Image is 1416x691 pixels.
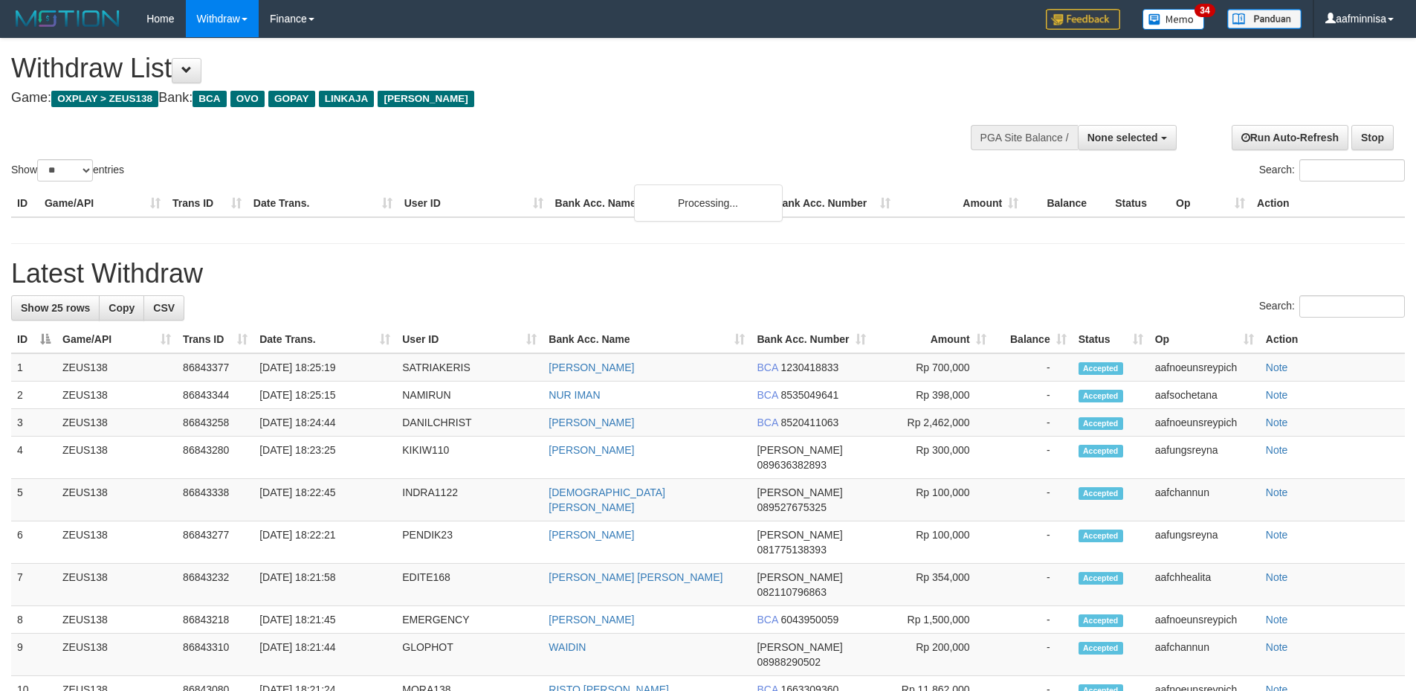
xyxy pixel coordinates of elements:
[1079,445,1123,457] span: Accepted
[11,437,56,479] td: 4
[253,353,396,382] td: [DATE] 18:25:19
[543,326,751,353] th: Bank Acc. Name: activate to sort column ascending
[56,606,177,634] td: ZEUS138
[177,326,253,353] th: Trans ID: activate to sort column ascending
[757,417,777,428] span: BCA
[11,606,56,634] td: 8
[253,326,396,353] th: Date Trans.: activate to sort column ascending
[248,190,398,217] th: Date Trans.
[549,190,769,217] th: Bank Acc. Name
[1266,529,1288,541] a: Note
[757,459,826,471] span: Copy 089636382893 to clipboard
[549,486,665,513] a: [DEMOGRAPHIC_DATA] [PERSON_NAME]
[1109,190,1170,217] th: Status
[780,361,838,373] span: Copy 1230418833 to clipboard
[99,295,144,321] a: Copy
[872,409,992,437] td: Rp 2,462,000
[757,614,777,626] span: BCA
[56,353,177,382] td: ZEUS138
[253,437,396,479] td: [DATE] 18:23:25
[757,444,842,456] span: [PERSON_NAME]
[1079,417,1123,430] span: Accepted
[780,417,838,428] span: Copy 8520411063 to clipboard
[1170,190,1251,217] th: Op
[1079,530,1123,542] span: Accepted
[757,486,842,498] span: [PERSON_NAME]
[11,54,929,83] h1: Withdraw List
[1046,9,1120,30] img: Feedback.jpg
[56,409,177,437] td: ZEUS138
[319,91,375,107] span: LINKAJA
[109,302,135,314] span: Copy
[872,606,992,634] td: Rp 1,500,000
[757,544,826,556] span: Copy 081775138393 to clipboard
[896,190,1024,217] th: Amount
[396,437,543,479] td: KIKIW110
[396,521,543,564] td: PENDIK23
[1299,295,1405,318] input: Search:
[11,7,124,30] img: MOTION_logo.png
[56,326,177,353] th: Game/API: activate to sort column ascending
[11,382,56,409] td: 2
[253,479,396,521] td: [DATE] 18:22:45
[1260,326,1405,353] th: Action
[177,634,253,676] td: 86843310
[992,606,1073,634] td: -
[177,382,253,409] td: 86843344
[1087,132,1158,144] span: None selected
[872,564,992,606] td: Rp 354,000
[11,521,56,564] td: 6
[253,521,396,564] td: [DATE] 18:22:21
[1079,362,1123,375] span: Accepted
[549,444,634,456] a: [PERSON_NAME]
[1266,389,1288,401] a: Note
[253,606,396,634] td: [DATE] 18:21:45
[757,389,777,401] span: BCA
[872,479,992,521] td: Rp 100,000
[872,326,992,353] th: Amount: activate to sort column ascending
[167,190,248,217] th: Trans ID
[1079,642,1123,655] span: Accepted
[177,353,253,382] td: 86843377
[1194,4,1215,17] span: 34
[992,409,1073,437] td: -
[1351,125,1394,150] a: Stop
[11,91,929,106] h4: Game: Bank:
[549,529,634,541] a: [PERSON_NAME]
[549,571,722,583] a: [PERSON_NAME] [PERSON_NAME]
[396,634,543,676] td: GLOPHOT
[1149,634,1260,676] td: aafchannun
[1078,125,1177,150] button: None selected
[757,641,842,653] span: [PERSON_NAME]
[230,91,265,107] span: OVO
[193,91,226,107] span: BCA
[396,479,543,521] td: INDRA1122
[992,353,1073,382] td: -
[1149,437,1260,479] td: aafungsreyna
[398,190,549,217] th: User ID
[177,409,253,437] td: 86843258
[253,382,396,409] td: [DATE] 18:25:15
[268,91,315,107] span: GOPAY
[21,302,90,314] span: Show 25 rows
[396,326,543,353] th: User ID: activate to sort column ascending
[396,409,543,437] td: DANILCHRIST
[56,479,177,521] td: ZEUS138
[1259,295,1405,318] label: Search:
[1079,572,1123,585] span: Accepted
[1266,486,1288,498] a: Note
[1266,361,1288,373] a: Note
[757,361,777,373] span: BCA
[1149,521,1260,564] td: aafungsreyna
[56,382,177,409] td: ZEUS138
[757,656,821,668] span: Copy 08988290502 to clipboard
[396,353,543,382] td: SATRIAKERIS
[634,184,783,222] div: Processing...
[51,91,158,107] span: OXPLAY > ZEUS138
[1149,606,1260,634] td: aafnoeunsreypich
[992,382,1073,409] td: -
[992,521,1073,564] td: -
[11,479,56,521] td: 5
[177,521,253,564] td: 86843277
[780,389,838,401] span: Copy 8535049641 to clipboard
